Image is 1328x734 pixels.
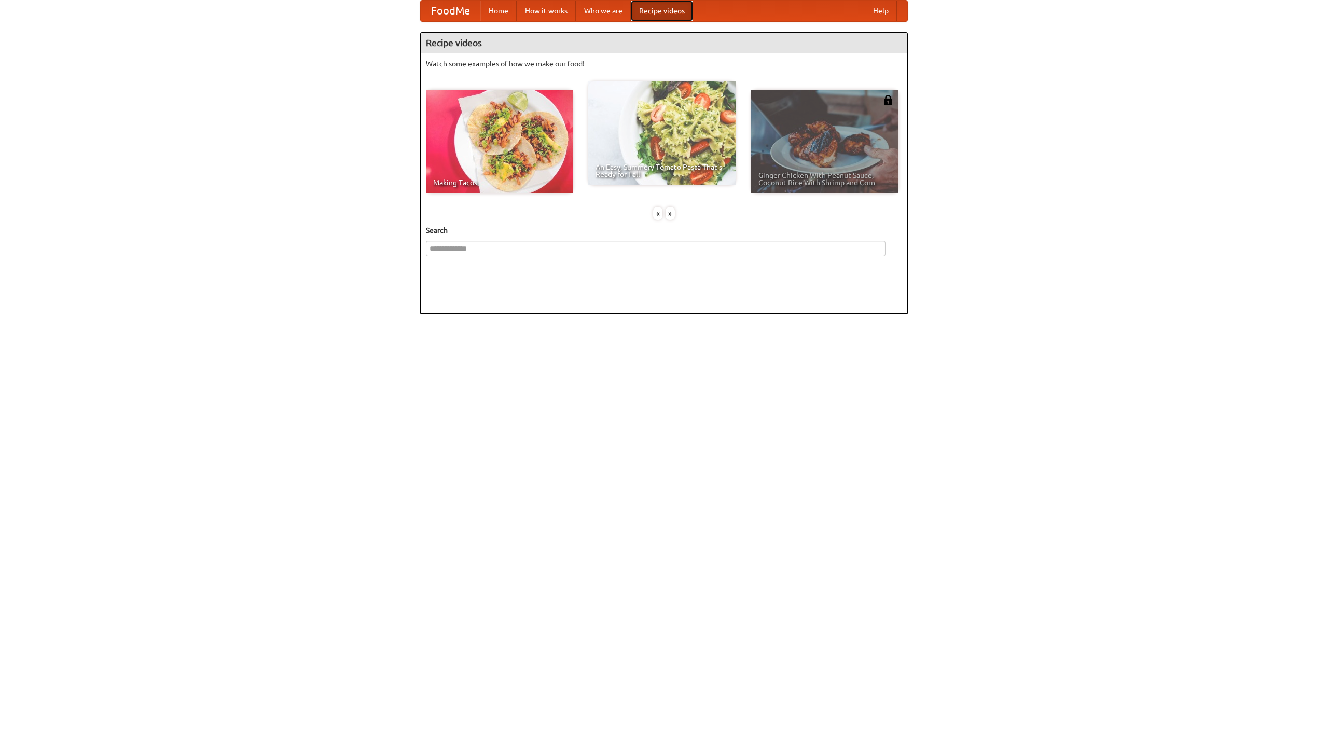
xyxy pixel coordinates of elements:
h5: Search [426,225,902,236]
a: Who we are [576,1,631,21]
p: Watch some examples of how we make our food! [426,59,902,69]
img: 483408.png [883,95,893,105]
a: Home [480,1,517,21]
a: Making Tacos [426,90,573,193]
a: An Easy, Summery Tomato Pasta That's Ready for Fall [588,81,736,185]
span: An Easy, Summery Tomato Pasta That's Ready for Fall [596,163,728,178]
a: FoodMe [421,1,480,21]
a: Help [865,1,897,21]
span: Making Tacos [433,179,566,186]
a: Recipe videos [631,1,693,21]
h4: Recipe videos [421,33,907,53]
a: How it works [517,1,576,21]
div: » [666,207,675,220]
div: « [653,207,662,220]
